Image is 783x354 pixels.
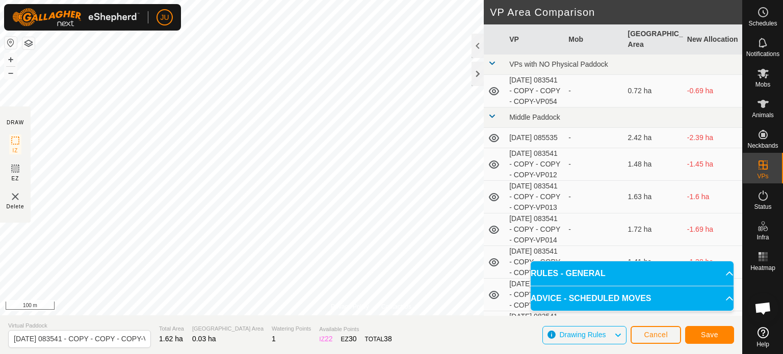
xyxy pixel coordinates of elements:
[624,246,683,279] td: 1.41 ha
[568,132,619,143] div: -
[384,335,392,343] span: 38
[683,75,742,107] td: -0.69 ha
[683,181,742,213] td: -1.6 ha
[381,302,411,311] a: Contact Us
[756,341,769,347] span: Help
[683,24,742,55] th: New Allocation
[624,181,683,213] td: 1.63 ha
[756,234,769,240] span: Infra
[192,335,216,343] span: 0.03 ha
[509,60,608,68] span: VPs with NO Physical Paddock
[505,128,564,148] td: [DATE] 085535
[568,192,619,202] div: -
[531,267,606,280] span: RULES - GENERAL
[701,331,718,339] span: Save
[531,286,734,311] p-accordion-header: ADVICE - SCHEDULED MOVES
[559,331,606,339] span: Drawing Rules
[12,8,140,26] img: Gallagher Logo
[743,323,783,351] a: Help
[624,128,683,148] td: 2.42 ha
[631,326,681,344] button: Cancel
[644,331,668,339] span: Cancel
[7,119,24,126] div: DRAW
[624,75,683,107] td: 0.72 ha
[8,321,151,330] span: Virtual Paddock
[746,51,779,57] span: Notifications
[365,334,392,344] div: TOTAL
[319,334,332,344] div: IZ
[505,246,564,279] td: [DATE] 083541 - COPY - COPY - COPY-VP015
[159,335,183,343] span: 1.62 ha
[505,181,564,213] td: [DATE] 083541 - COPY - COPY - COPY-VP013
[325,335,333,343] span: 22
[568,159,619,170] div: -
[505,279,564,311] td: [DATE] 083541 - COPY - COPY - COPY-VP016
[624,24,683,55] th: [GEOGRAPHIC_DATA] Area
[7,203,24,210] span: Delete
[748,293,778,323] div: Open chat
[624,148,683,181] td: 1.48 ha
[531,261,734,286] p-accordion-header: RULES - GENERAL
[505,213,564,246] td: [DATE] 083541 - COPY - COPY - COPY-VP014
[568,86,619,96] div: -
[341,334,357,344] div: EZ
[683,213,742,246] td: -1.69 ha
[568,257,619,267] div: -
[159,324,184,333] span: Total Area
[331,302,369,311] a: Privacy Policy
[272,335,276,343] span: 1
[505,148,564,181] td: [DATE] 083541 - COPY - COPY - COPY-VP012
[12,175,19,182] span: EZ
[5,37,17,49] button: Reset Map
[755,81,770,88] span: Mobs
[9,190,21,203] img: VP
[505,24,564,55] th: VP
[754,204,771,210] span: Status
[160,12,169,23] span: JU
[319,325,391,334] span: Available Points
[490,6,742,18] h2: VP Area Comparison
[757,173,768,179] span: VPs
[750,265,775,271] span: Heatmap
[509,113,560,121] span: Middle Paddock
[748,20,777,26] span: Schedules
[505,75,564,107] td: [DATE] 083541 - COPY - COPY - COPY-VP054
[505,311,564,344] td: [DATE] 083541 - COPY - COPY - COPY-VP017
[747,143,778,149] span: Neckbands
[683,148,742,181] td: -1.45 ha
[22,37,35,49] button: Map Layers
[752,112,774,118] span: Animals
[5,67,17,79] button: –
[5,53,17,66] button: +
[624,213,683,246] td: 1.72 ha
[683,128,742,148] td: -2.39 ha
[531,292,651,305] span: ADVICE - SCHEDULED MOVES
[272,324,311,333] span: Watering Points
[683,246,742,279] td: -1.38 ha
[685,326,734,344] button: Save
[13,147,18,154] span: IZ
[192,324,264,333] span: [GEOGRAPHIC_DATA] Area
[564,24,623,55] th: Mob
[349,335,357,343] span: 30
[568,224,619,235] div: -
